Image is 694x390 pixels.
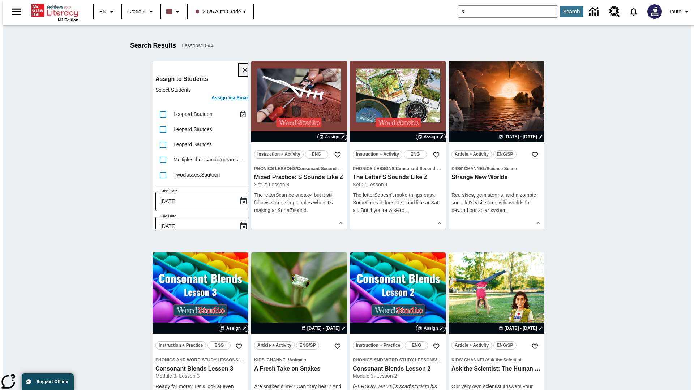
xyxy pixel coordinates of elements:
button: Add to Favorites [331,148,344,161]
em: S [275,192,279,198]
a: Data Center [585,2,605,22]
span: / [288,357,289,363]
span: Kids' Channel [451,166,485,171]
em: S [278,207,281,213]
h3: Mixed Practice: S Sounds Like Z [254,174,344,181]
span: Leopard , Sautoen [173,111,212,117]
span: Phonics and Word Study Lessons [353,357,436,363]
span: Topic: Phonics and Word Study Lessons/Consonant Blends [155,356,245,364]
button: Instruction + Activity [353,150,402,159]
div: Twoclasses, Sautoen [173,171,248,179]
div: Red skies, gem storms, and a zombie sun…let's visit some wild worlds far beyond our solar system. [451,191,541,214]
span: Twoclasses , Sautoen [173,172,220,178]
input: MMMM-DD-YYYY [155,217,233,236]
a: Notifications [624,2,643,21]
span: Topic: Phonics Lessons/Consonant Second Sounds [254,165,344,172]
span: Topic: Kids' Channel/Animals [254,356,344,364]
button: ENG/SP [493,341,517,350]
button: Search [560,6,583,17]
span: ENG/SP [497,151,513,158]
span: / [485,166,487,171]
h6: Assign to Students [155,74,251,84]
button: ENG/SP [296,341,319,350]
span: Article + Activity [455,151,489,158]
button: Add to Favorites [528,340,541,353]
span: Consonant Blends [240,357,278,363]
em: S [374,192,377,198]
button: Instruction + Practice [353,341,403,350]
span: Animals [289,357,306,363]
button: Support Offline [22,373,74,390]
span: NJ Edition [58,18,78,22]
span: [DATE] - [DATE] [505,325,537,331]
img: Avatar [647,4,662,19]
button: ENG [207,341,231,350]
button: Add to Favorites [430,340,443,353]
button: Assigned Sep 11 to Sep 11 [237,109,248,120]
h3: A Fresh Take on Snakes [254,365,344,373]
h6: Assign Via Email [211,94,249,102]
span: Assign [325,134,339,140]
button: ENG [405,341,428,350]
button: Show Details [533,218,544,229]
p: The letter doesn't make things easy. Sometimes it doesn't sound like an at all. But if you're wis... [353,191,443,214]
h3: Strange New Worlds [451,174,541,181]
span: Leopard , Sautoss [173,142,212,147]
h3: Ask the Scientist: The Human Body [451,365,541,373]
button: Assign Choose Dates [219,325,248,332]
span: Article + Activity [257,342,291,349]
button: Select a new avatar [643,2,666,21]
div: Home [31,3,78,22]
h3: The Letter S Sounds Like Z [353,174,443,181]
h3: Consonant Blends Lesson 2 [353,365,443,373]
span: ENG/SP [497,342,513,349]
button: Grade: Grade 6, Select a grade [124,5,158,18]
span: Topic: Kids' Channel/Science Scene [451,165,541,172]
span: Phonics Lessons [254,166,296,171]
span: / [394,166,395,171]
span: Consonant Second Sounds [297,166,354,171]
span: [DATE] - [DATE] [505,134,537,140]
button: Open side menu [6,1,27,22]
button: Choose date, selected date is Sep 25, 2025 [236,219,250,233]
button: Instruction + Activity [254,150,304,159]
label: Start Date [160,188,177,194]
h1: Search Results [130,42,176,49]
span: … [406,207,411,213]
span: Kids' Channel [254,357,288,363]
button: Add to Favorites [430,148,443,161]
div: Leopard, Sautoen [173,110,237,118]
div: Multipleschoolsandprograms, Sautoen [173,156,248,164]
span: ENG/SP [299,342,316,349]
button: Instruction + Practice [155,341,206,350]
span: Ask the Scientist [487,357,522,363]
input: MMMM-DD-YYYY [155,192,233,211]
button: Profile/Settings [666,5,694,18]
button: Show Details [434,218,445,229]
span: / [296,166,297,171]
span: Topic: Phonics and Word Study Lessons/Consonant Blends [353,356,443,364]
button: Aug 24 - Aug 24 Choose Dates [497,325,544,331]
span: Phonics and Word Study Lessons [155,357,238,363]
span: / [485,357,487,363]
span: Kids' Channel [451,357,485,363]
em: S [431,200,434,205]
span: Phonics Lessons [353,166,394,171]
span: / [238,357,244,363]
span: ENG [312,151,321,158]
div: lesson details [153,61,248,229]
a: Resource Center, Will open in new tab [605,2,624,21]
span: Article + Activity [455,342,489,349]
button: Assign Choose Dates [317,133,347,140]
span: Instruction + Activity [257,151,300,158]
button: Article + Activity [451,341,492,350]
span: Topic: Kids' Channel/Ask the Scientist [451,356,541,364]
input: search field [458,6,558,17]
span: Instruction + Practice [159,342,203,349]
span: Leopard , Sautoes [173,126,212,132]
button: ENG [404,150,427,159]
span: Multipleschoolsandprograms , Sautoen [173,156,258,162]
span: Consonant Blends [437,357,475,363]
button: ENG/SP [493,150,517,159]
button: Class color is dark brown. Change class color [163,5,185,18]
